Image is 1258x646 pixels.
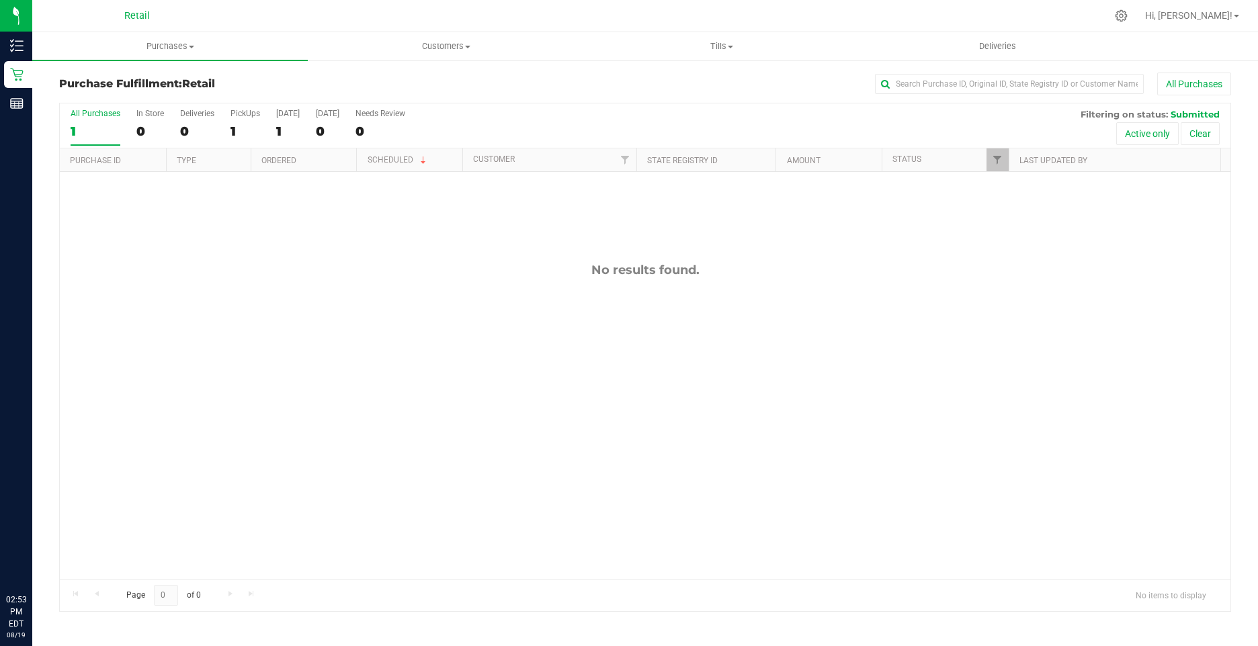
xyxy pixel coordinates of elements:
div: 0 [355,124,405,139]
div: In Store [136,109,164,118]
inline-svg: Reports [10,97,24,110]
span: Customers [308,40,583,52]
span: Filtering on status: [1081,109,1168,120]
span: Deliveries [961,40,1034,52]
div: PickUps [230,109,260,118]
div: Deliveries [180,109,214,118]
button: Clear [1181,122,1220,145]
div: 1 [71,124,120,139]
inline-svg: Retail [10,68,24,81]
a: Type [177,156,196,165]
span: Retail [182,77,215,90]
h3: Purchase Fulfillment: [59,78,450,90]
a: Customer [473,154,515,164]
a: Tills [584,32,859,60]
a: Filter [987,148,1009,171]
a: Customers [308,32,583,60]
inline-svg: Inventory [10,39,24,52]
div: Manage settings [1113,9,1130,22]
div: Needs Review [355,109,405,118]
div: 0 [180,124,214,139]
a: Purchases [32,32,308,60]
div: [DATE] [316,109,339,118]
p: 02:53 PM EDT [6,594,26,630]
iframe: Resource center [13,539,54,579]
a: Filter [614,148,636,171]
button: All Purchases [1157,73,1231,95]
a: Deliveries [859,32,1135,60]
a: Last Updated By [1019,156,1087,165]
span: Purchases [32,40,308,52]
span: Retail [124,10,150,21]
a: State Registry ID [647,156,718,165]
a: Amount [787,156,821,165]
a: Purchase ID [70,156,121,165]
div: 1 [230,124,260,139]
p: 08/19 [6,630,26,640]
div: 0 [136,124,164,139]
div: All Purchases [71,109,120,118]
div: No results found. [60,263,1230,277]
a: Ordered [261,156,296,165]
span: Hi, [PERSON_NAME]! [1145,10,1232,21]
a: Status [892,154,921,164]
input: Search Purchase ID, Original ID, State Registry ID or Customer Name... [875,74,1144,94]
span: Tills [585,40,859,52]
div: 0 [316,124,339,139]
div: [DATE] [276,109,300,118]
span: No items to display [1125,585,1217,605]
div: 1 [276,124,300,139]
button: Active only [1116,122,1179,145]
span: Submitted [1171,109,1220,120]
span: Page of 0 [115,585,212,606]
a: Scheduled [368,155,429,165]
